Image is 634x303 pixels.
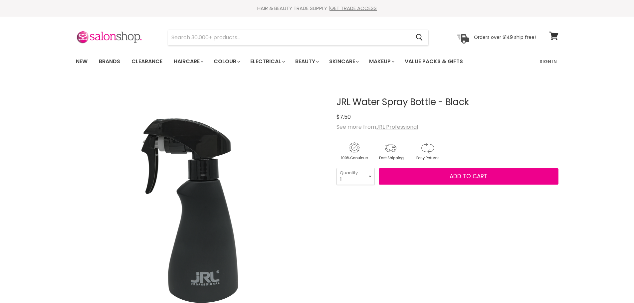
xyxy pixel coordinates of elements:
[411,30,428,45] button: Search
[71,55,93,69] a: New
[94,55,125,69] a: Brands
[126,55,167,69] a: Clearance
[330,5,377,12] a: GET TRADE ACCESS
[290,55,323,69] a: Beauty
[336,97,558,107] h1: JRL Water Spray Bottle - Black
[336,113,351,121] span: $7.50
[68,52,567,71] nav: Main
[535,55,561,69] a: Sign In
[324,55,363,69] a: Skincare
[336,123,418,131] span: See more from
[379,168,558,185] button: Add to cart
[400,55,468,69] a: Value Packs & Gifts
[68,5,567,12] div: HAIR & BEAUTY TRADE SUPPLY |
[209,55,244,69] a: Colour
[245,55,289,69] a: Electrical
[336,141,372,161] img: genuine.gif
[450,172,487,180] span: Add to cart
[373,141,408,161] img: shipping.gif
[376,123,418,131] a: JRL Professional
[168,30,429,46] form: Product
[169,55,207,69] a: Haircare
[336,168,375,185] select: Quantity
[168,30,411,45] input: Search
[364,55,398,69] a: Makeup
[474,34,536,40] p: Orders over $149 ship free!
[71,52,502,71] ul: Main menu
[410,141,445,161] img: returns.gif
